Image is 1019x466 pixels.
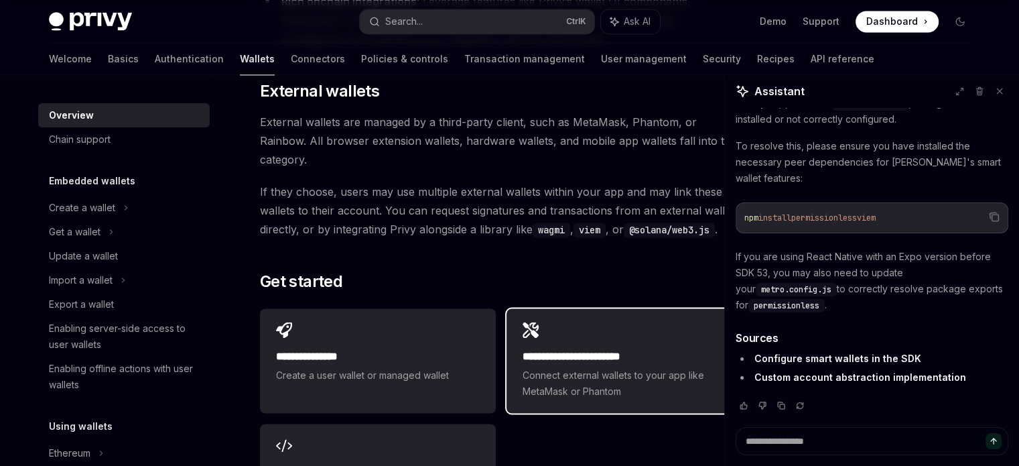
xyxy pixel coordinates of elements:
[757,43,795,75] a: Recipes
[49,12,132,31] img: dark logo
[291,43,345,75] a: Connectors
[758,213,791,223] span: install
[624,15,651,28] span: Ask AI
[38,357,210,397] a: Enabling offline actions with user wallets
[601,9,660,34] button: Ask AI
[533,223,570,237] code: wagmi
[260,271,342,292] span: Get started
[703,43,741,75] a: Security
[566,16,586,27] span: Ctrl K
[811,43,874,75] a: API reference
[744,213,758,223] span: npm
[49,200,115,216] div: Create a wallet
[260,80,379,102] span: External wallets
[49,43,92,75] a: Welcome
[624,223,715,237] code: @solana/web3.js
[38,103,210,127] a: Overview
[38,244,210,268] a: Update a wallet
[240,43,275,75] a: Wallets
[754,371,966,384] a: Custom account abstraction implementation
[754,300,819,311] span: permissionless
[49,272,113,288] div: Import a wallet
[986,208,1003,225] button: Copy the contents from the code block
[49,445,90,461] div: Ethereum
[464,43,585,75] a: Transaction management
[949,11,971,32] button: Toggle dark mode
[276,367,480,384] span: Create a user wallet or managed wallet
[857,213,876,223] span: viem
[791,213,857,223] span: permissionless
[49,173,135,189] h5: Embedded wallets
[866,15,918,28] span: Dashboard
[736,330,1008,346] h3: Sources
[108,43,139,75] a: Basics
[49,296,114,312] div: Export a wallet
[49,418,113,434] h5: Using wallets
[736,249,1008,313] p: If you are using React Native with an Expo version before SDK 53, you may also need to update you...
[260,113,743,169] span: External wallets are managed by a third-party client, such as MetaMask, Phantom, or Rainbow. All ...
[986,433,1002,449] button: Send message
[856,11,939,32] a: Dashboard
[803,15,839,28] a: Support
[38,127,210,152] a: Chain support
[49,361,202,393] div: Enabling offline actions with user wallets
[385,13,423,30] div: Search...
[754,353,921,365] a: Configure smart wallets in the SDK
[360,9,594,34] button: Search...CtrlK
[49,107,94,123] div: Overview
[38,292,210,316] a: Export a wallet
[361,43,448,75] a: Policies & controls
[761,284,831,295] span: metro.config.js
[49,321,202,353] div: Enabling server-side access to user wallets
[736,138,1008,186] p: To resolve this, please ensure you have installed the necessary peer dependencies for [PERSON_NAM...
[523,367,726,400] span: Connect external wallets to your app like MetaMask or Phantom
[49,248,118,264] div: Update a wallet
[601,43,687,75] a: User management
[155,43,224,75] a: Authentication
[38,316,210,357] a: Enabling server-side access to user wallets
[260,182,743,239] span: If they choose, users may use multiple external wallets within your app and may link these wallet...
[49,224,100,240] div: Get a wallet
[49,131,111,148] div: Chain support
[573,223,606,237] code: viem
[760,15,787,28] a: Demo
[754,83,805,99] span: Assistant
